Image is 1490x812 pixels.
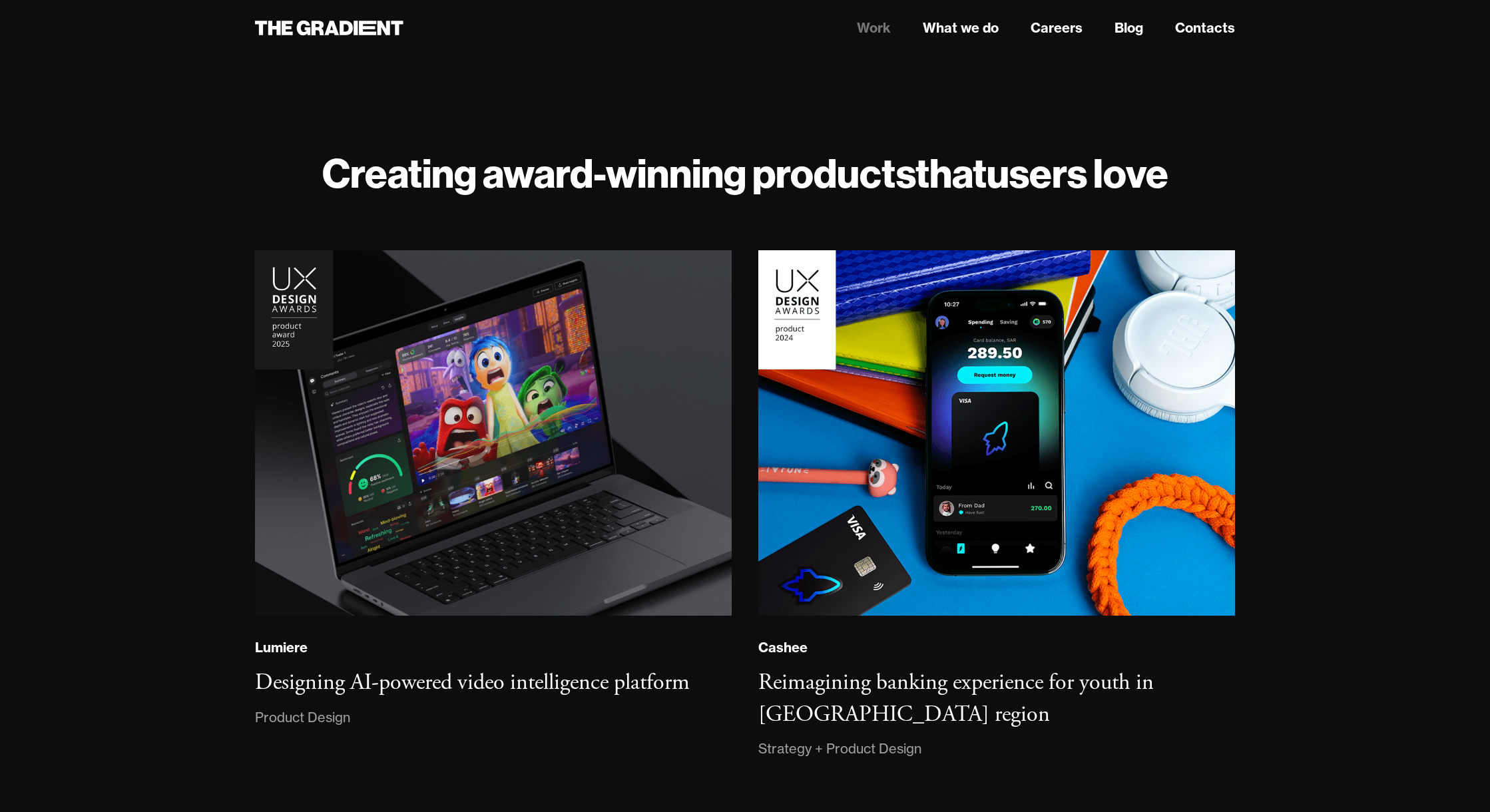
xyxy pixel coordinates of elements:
[255,639,308,656] div: Lumiere
[857,18,891,38] a: Work
[255,149,1235,197] h1: Creating award-winning products users love
[758,639,808,656] div: Cashee
[915,148,987,198] strong: that
[1031,18,1083,38] a: Careers
[758,738,921,759] div: Strategy + Product Design
[923,18,999,38] a: What we do
[1175,18,1235,38] a: Contacts
[758,668,1154,729] h3: Reimagining banking experience for youth in [GEOGRAPHIC_DATA] region
[1115,18,1143,38] a: Blog
[255,668,690,697] h3: Designing AI-powered video intelligence platform
[255,707,350,728] div: Product Design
